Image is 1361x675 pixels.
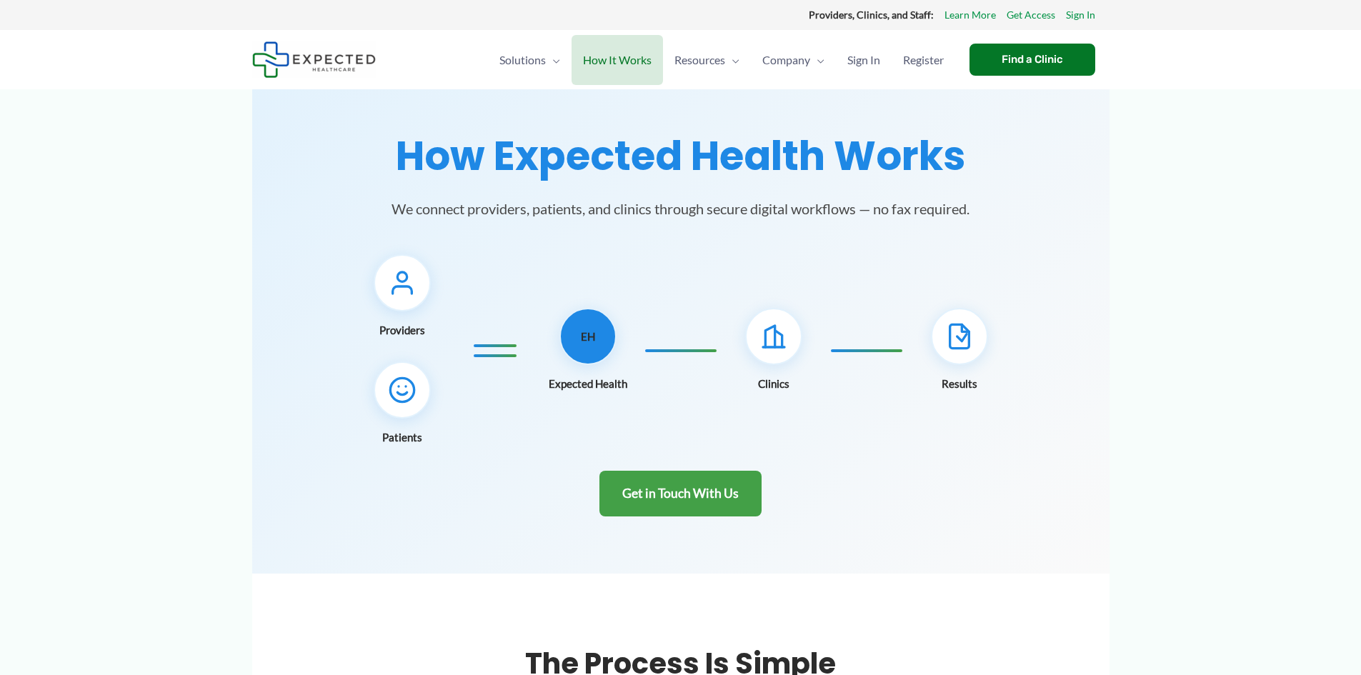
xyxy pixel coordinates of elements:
nav: Primary Site Navigation [488,35,955,85]
a: Sign In [836,35,892,85]
span: Menu Toggle [546,35,560,85]
a: Get in Touch With Us [599,471,762,517]
a: SolutionsMenu Toggle [488,35,572,85]
span: Results [942,374,977,394]
span: Clinics [758,374,789,394]
span: Solutions [499,35,546,85]
img: Expected Healthcare Logo - side, dark font, small [252,41,376,78]
span: Menu Toggle [725,35,739,85]
span: Patients [382,427,422,447]
a: How It Works [572,35,663,85]
span: Expected Health [549,374,627,394]
span: Providers [379,320,425,340]
a: Sign In [1066,6,1095,24]
a: Learn More [944,6,996,24]
span: Register [903,35,944,85]
a: CompanyMenu Toggle [751,35,836,85]
span: EH [581,326,595,346]
a: Get Access [1007,6,1055,24]
span: Resources [674,35,725,85]
span: Menu Toggle [810,35,824,85]
span: How It Works [583,35,652,85]
strong: Providers, Clinics, and Staff: [809,9,934,21]
a: ResourcesMenu Toggle [663,35,751,85]
p: We connect providers, patients, and clinics through secure digital workflows — no fax required. [359,197,1002,220]
span: Company [762,35,810,85]
a: Register [892,35,955,85]
a: Find a Clinic [969,44,1095,76]
span: Sign In [847,35,880,85]
h1: How Expected Health Works [269,132,1092,180]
